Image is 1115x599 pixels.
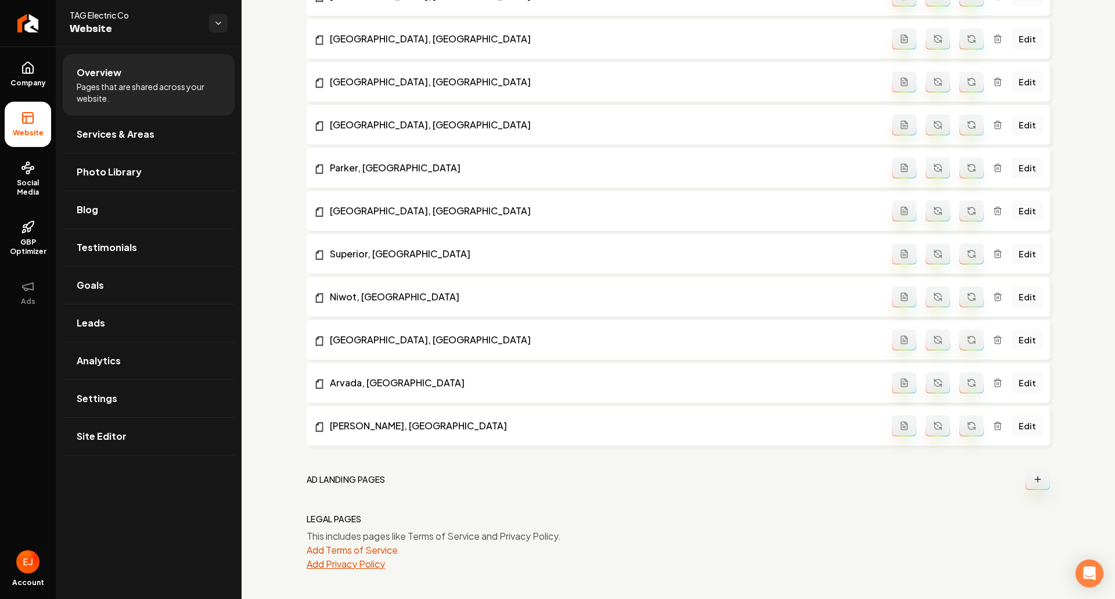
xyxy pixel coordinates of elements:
span: Testimonials [77,241,137,254]
a: [GEOGRAPHIC_DATA], [GEOGRAPHIC_DATA] [314,118,892,132]
span: Website [8,128,48,138]
a: Social Media [5,152,51,206]
a: Edit [1012,28,1043,49]
a: Arvada, [GEOGRAPHIC_DATA] [314,376,892,390]
span: Company [6,78,51,88]
span: Website [70,21,200,37]
a: Testimonials [63,229,235,266]
a: Edit [1012,372,1043,393]
a: Edit [1012,243,1043,264]
a: Analytics [63,342,235,379]
img: Eduard Joers [16,550,39,573]
a: Leads [63,304,235,342]
span: Settings [77,392,117,406]
span: Leads [77,316,105,330]
button: Add admin page prompt [892,157,916,178]
a: Edit [1012,157,1043,178]
span: Account [12,578,44,587]
a: Superior, [GEOGRAPHIC_DATA] [314,247,892,261]
a: [PERSON_NAME], [GEOGRAPHIC_DATA] [314,419,892,433]
a: Niwot, [GEOGRAPHIC_DATA] [314,290,892,304]
button: Add admin page prompt [892,200,916,221]
a: Edit [1012,114,1043,135]
span: Goals [77,278,104,292]
h2: Ad landing pages [307,474,386,485]
a: [GEOGRAPHIC_DATA], [GEOGRAPHIC_DATA] [314,333,892,347]
a: Parker, [GEOGRAPHIC_DATA] [314,161,892,175]
button: Add admin page prompt [892,243,916,264]
span: Overview [77,66,121,80]
a: [GEOGRAPHIC_DATA], [GEOGRAPHIC_DATA] [314,75,892,89]
a: Edit [1012,200,1043,221]
span: Site Editor [77,429,127,443]
span: GBP Optimizer [5,238,51,256]
a: GBP Optimizer [5,211,51,266]
button: Add admin page prompt [892,415,916,436]
span: TAG Electric Co [70,9,200,21]
p: This includes pages like Terms of Service and Privacy Policy. [307,529,1050,543]
button: Open user button [16,550,39,573]
button: Add admin page prompt [892,372,916,393]
a: Services & Areas [63,116,235,153]
h2: Legal Pages [307,513,362,525]
a: Goals [63,267,235,304]
button: Add admin page prompt [892,286,916,307]
a: Blog [63,191,235,228]
img: Rebolt Logo [17,14,39,33]
a: Edit [1012,329,1043,350]
button: Add admin page prompt [892,28,916,49]
a: Photo Library [63,153,235,191]
a: Settings [63,380,235,417]
span: Ads [16,297,40,306]
button: Add admin page prompt [892,71,916,92]
button: Add admin page prompt [892,329,916,350]
button: Add Privacy Policy [307,557,385,571]
span: Blog [77,203,98,217]
a: Site Editor [63,418,235,455]
span: Analytics [77,354,121,368]
button: Add Terms of Service [307,543,398,557]
a: Edit [1012,415,1043,436]
span: Photo Library [77,165,142,179]
a: Company [5,52,51,97]
div: Open Intercom Messenger [1076,559,1103,587]
a: [GEOGRAPHIC_DATA], [GEOGRAPHIC_DATA] [314,32,892,46]
span: Pages that are shared across your website. [77,81,221,104]
button: Add admin page prompt [892,114,916,135]
span: Services & Areas [77,127,154,141]
a: Edit [1012,71,1043,92]
button: Ads [5,270,51,315]
a: [GEOGRAPHIC_DATA], [GEOGRAPHIC_DATA] [314,204,892,218]
a: Edit [1012,286,1043,307]
span: Social Media [5,178,51,197]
